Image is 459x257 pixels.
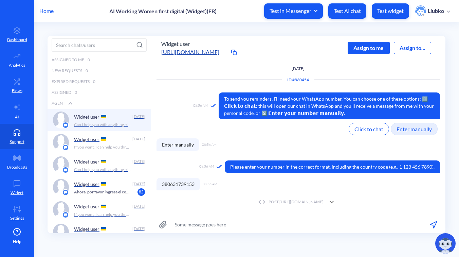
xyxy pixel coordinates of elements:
[132,203,145,209] div: [DATE]
[48,76,151,87] div: Expired Requests
[334,7,361,14] p: Test AI chat
[48,199,151,221] a: platform iconWidget user [DATE]If you want, I can help you through the process. I can send you re...
[132,226,145,232] div: [DATE]
[12,88,22,94] p: Flows
[101,137,106,141] img: UA
[62,122,69,128] img: platform icon
[75,89,77,96] span: 0
[202,142,217,147] span: 08:56 AM
[132,158,145,165] div: [DATE]
[48,87,151,98] div: Assigned
[219,92,440,119] span: To send you reminders, I’ll need your WhatsApp number. You can choose one of these options: 1️⃣ 𝗖...
[354,126,383,132] span: Click to chat
[48,221,151,243] a: platform iconWidget user [DATE]
[74,122,131,128] p: Can I help you with anything else?
[151,215,445,234] input: Some message goes here
[48,65,151,76] div: New Requests
[10,139,24,145] p: Support
[161,40,190,48] button: Widget user
[157,178,200,190] span: 380631739153
[377,7,404,14] p: Test widget
[391,123,438,135] button: Enter manually
[74,167,131,173] p: Can I help you with anything else?
[256,199,324,205] div: POST [URL][DOMAIN_NAME]
[428,7,444,15] p: Liubko
[328,3,366,19] button: Test AI chat
[15,114,19,120] p: AI
[48,154,151,176] a: platform iconWidget user [DATE]Can I help you with anything else?
[74,144,131,150] p: If you want, I can help you through the process. I can send you reminders about when to take the ...
[101,205,106,208] img: UA
[48,54,151,65] div: Assigned to me
[48,131,151,154] a: platform iconWidget user [DATE]If you want, I can help you through the process. I can send you re...
[13,239,21,245] span: Help
[88,57,90,63] span: 0
[394,42,431,54] button: Assign to...
[10,215,24,221] p: Settings
[7,164,27,170] p: Broadcasts
[157,138,199,151] span: Enter manually
[48,109,151,131] a: platform iconWidget user [DATE]Can I help you with anything else?
[157,66,440,72] p: [DATE]
[225,160,440,173] span: Please enter your number in the correct format, including the country code (e.g., 1 123 456 7890).
[9,62,25,68] p: Analytics
[74,204,99,209] p: Widget user
[74,136,99,142] p: Widget user
[193,103,208,109] span: 08:56 AM
[157,195,440,209] div: POST [URL][DOMAIN_NAME]
[109,8,217,14] p: AI Working Women first digital (Widget)(FB)
[62,144,69,151] img: platform icon
[349,123,389,135] button: Click to chat
[101,227,106,230] img: UA
[62,189,69,196] img: platform icon
[415,5,426,16] img: user photo
[348,42,390,54] div: Assign to me
[62,211,69,218] img: platform icon
[137,188,145,196] span: 82
[39,7,54,15] p: Home
[48,98,151,109] div: Agent
[74,159,99,165] p: Widget user
[199,164,214,170] span: 08:56 AM
[161,48,229,56] a: [URL][DOMAIN_NAME]
[132,181,145,187] div: [DATE]
[86,68,88,74] span: 0
[132,114,145,120] div: [DATE]
[74,114,99,120] p: Widget user
[74,189,131,195] p: Ahora, por favor ingresa el código que acabas de recibir en tu chat de WhatsApp de Ally. Esto me ...
[48,176,151,199] a: platform iconWidget user [DATE]Ahora, por favor ingresa el código que acabas de recibir en tu cha...
[270,7,317,15] span: Test in Messenger
[101,115,106,118] img: UA
[282,77,314,83] div: Conversation ID
[372,3,409,19] button: Test widget
[264,3,323,19] button: Test in Messenger
[101,182,106,186] img: UA
[132,136,145,142] div: [DATE]
[62,167,69,173] img: platform icon
[101,160,106,163] img: UA
[7,37,27,43] p: Dashboard
[435,233,456,254] img: copilot-icon.svg
[397,126,432,132] span: Enter manually
[74,226,99,232] p: Widget user
[74,181,99,187] p: Widget user
[74,211,131,218] p: If you want, I can help you through the process. I can send you reminders about when to take the ...
[11,190,23,196] p: Widget
[203,182,217,187] span: 08:56 AM
[412,5,454,17] button: user photoLiubko
[52,38,147,52] input: Search chats/users
[93,79,95,85] span: 0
